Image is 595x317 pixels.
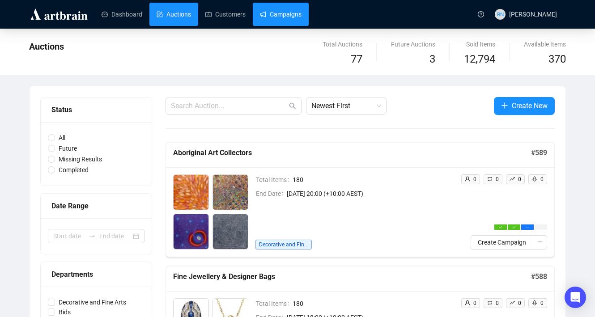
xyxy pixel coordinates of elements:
[537,239,543,245] span: ellipsis
[465,300,470,305] span: user
[157,3,191,26] a: Auctions
[548,53,566,65] span: 370
[55,133,69,143] span: All
[351,53,362,65] span: 77
[213,175,248,210] img: 2_1.jpg
[171,101,287,111] input: Search Auction...
[256,189,287,199] span: End Date
[51,269,141,280] div: Departments
[487,300,493,305] span: retweet
[496,176,499,182] span: 0
[512,225,516,229] span: check
[532,300,537,305] span: rocket
[256,299,293,309] span: Total Items
[499,225,502,229] span: check
[102,3,142,26] a: Dashboard
[518,300,521,306] span: 0
[471,235,533,249] button: Create Campaign
[524,39,566,49] div: Available Items
[55,154,106,164] span: Missing Results
[166,142,555,257] a: Aboriginal Art Collectors#589Total Items180End Date[DATE] 20:00 (+10:00 AEST)Decorative and Fine ...
[174,175,208,210] img: 1_1.jpg
[293,299,454,309] span: 180
[494,97,555,115] button: Create New
[531,271,547,282] h5: # 588
[531,148,547,158] h5: # 589
[510,300,515,305] span: rise
[473,176,476,182] span: 0
[53,231,85,241] input: Start date
[465,176,470,182] span: user
[99,231,131,241] input: End date
[509,11,557,18] span: [PERSON_NAME]
[89,232,96,240] span: swap-right
[311,97,381,114] span: Newest First
[540,300,544,306] span: 0
[565,287,586,308] div: Open Intercom Messenger
[526,225,529,229] span: ellipsis
[429,53,435,65] span: 3
[205,3,246,26] a: Customers
[55,297,130,307] span: Decorative and Fine Arts
[213,214,248,249] img: 4_1.jpg
[540,176,544,182] span: 0
[501,102,508,109] span: plus
[497,10,504,18] span: RN
[478,237,526,247] span: Create Campaign
[323,39,362,49] div: Total Auctions
[51,104,141,115] div: Status
[29,7,89,21] img: logo
[55,307,74,317] span: Bids
[473,300,476,306] span: 0
[510,176,515,182] span: rise
[255,240,312,249] span: Decorative and Fine Arts
[174,214,208,249] img: 3_1.jpg
[532,176,537,182] span: rocket
[512,100,548,111] span: Create New
[289,102,296,110] span: search
[391,39,435,49] div: Future Auctions
[51,200,141,211] div: Date Range
[55,165,92,175] span: Completed
[293,175,454,185] span: 180
[173,271,531,282] h5: Fine Jewellery & Designer Bags
[55,144,81,153] span: Future
[260,3,302,26] a: Campaigns
[518,176,521,182] span: 0
[173,148,531,158] h5: Aboriginal Art Collectors
[89,232,96,240] span: to
[496,300,499,306] span: 0
[464,51,495,68] span: 12,794
[29,41,64,52] span: Auctions
[478,11,484,17] span: question-circle
[287,189,454,199] span: [DATE] 20:00 (+10:00 AEST)
[487,176,493,182] span: retweet
[256,175,293,185] span: Total Items
[464,39,495,49] div: Sold Items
